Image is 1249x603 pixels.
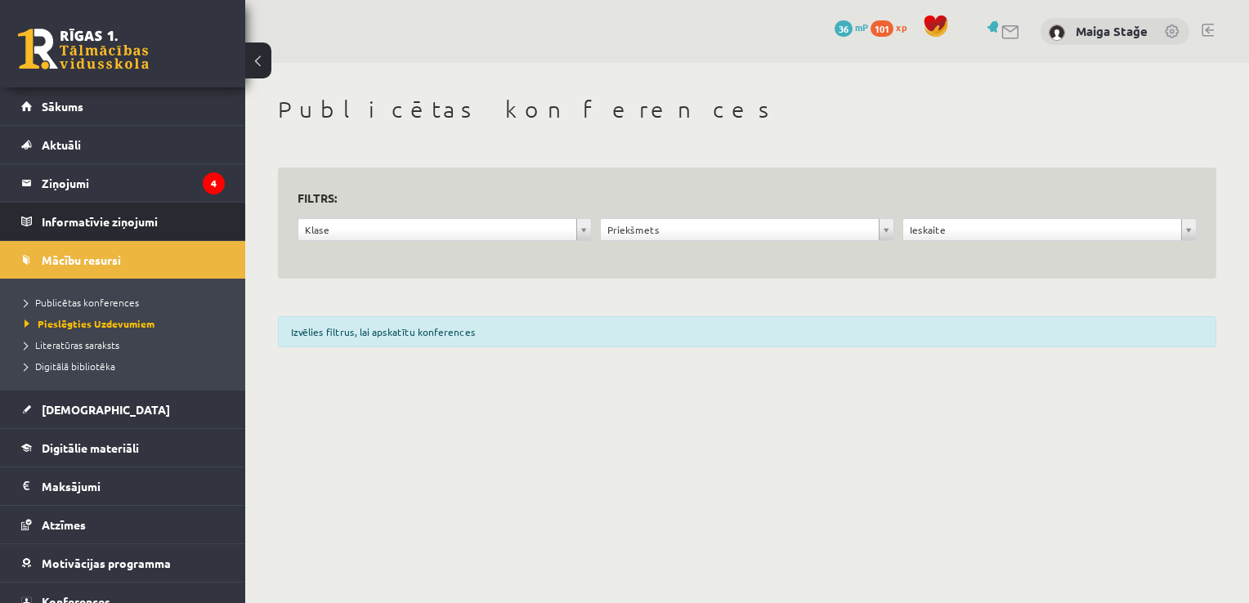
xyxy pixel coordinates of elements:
a: [DEMOGRAPHIC_DATA] [21,391,225,428]
a: 101 xp [871,20,915,33]
span: Digitālā bibliotēka [25,360,115,373]
span: Mācību resursi [42,252,121,267]
a: Ieskaite [903,219,1196,240]
span: Ieskaite [910,219,1175,240]
a: Priekšmets [601,219,893,240]
span: 36 [835,20,853,37]
a: Literatūras saraksts [25,337,229,352]
a: Digitālā bibliotēka [25,359,229,373]
span: Motivācijas programma [42,556,171,570]
a: Atzīmes [21,506,225,543]
h1: Publicētas konferences [278,96,1216,123]
span: [DEMOGRAPHIC_DATA] [42,402,170,417]
a: Maiga Stağe [1076,23,1148,39]
a: Informatīvie ziņojumi [21,203,225,240]
a: Maksājumi [21,467,225,505]
span: 101 [871,20,893,37]
span: Aktuāli [42,137,81,152]
span: xp [896,20,907,33]
a: Publicētas konferences [25,295,229,310]
span: mP [855,20,868,33]
legend: Ziņojumi [42,164,225,202]
img: Maiga Stağe [1049,25,1065,41]
a: Motivācijas programma [21,544,225,582]
legend: Informatīvie ziņojumi [42,203,225,240]
span: Atzīmes [42,517,86,532]
h3: Filtrs: [298,187,1177,209]
a: Aktuāli [21,126,225,163]
span: Digitālie materiāli [42,440,139,455]
span: Priekšmets [607,219,872,240]
i: 4 [203,172,225,194]
span: Sākums [42,99,83,114]
span: Klase [305,219,570,240]
a: Sākums [21,87,225,125]
a: Pieslēgties Uzdevumiem [25,316,229,331]
a: Rīgas 1. Tālmācības vidusskola [18,29,149,69]
a: Klase [298,219,591,240]
a: Mācību resursi [21,241,225,279]
span: Literatūras saraksts [25,338,119,351]
span: Pieslēgties Uzdevumiem [25,317,154,330]
legend: Maksājumi [42,467,225,505]
span: Publicētas konferences [25,296,139,309]
div: Izvēlies filtrus, lai apskatītu konferences [278,316,1216,347]
a: Digitālie materiāli [21,429,225,467]
a: 36 mP [835,20,868,33]
a: Ziņojumi4 [21,164,225,202]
